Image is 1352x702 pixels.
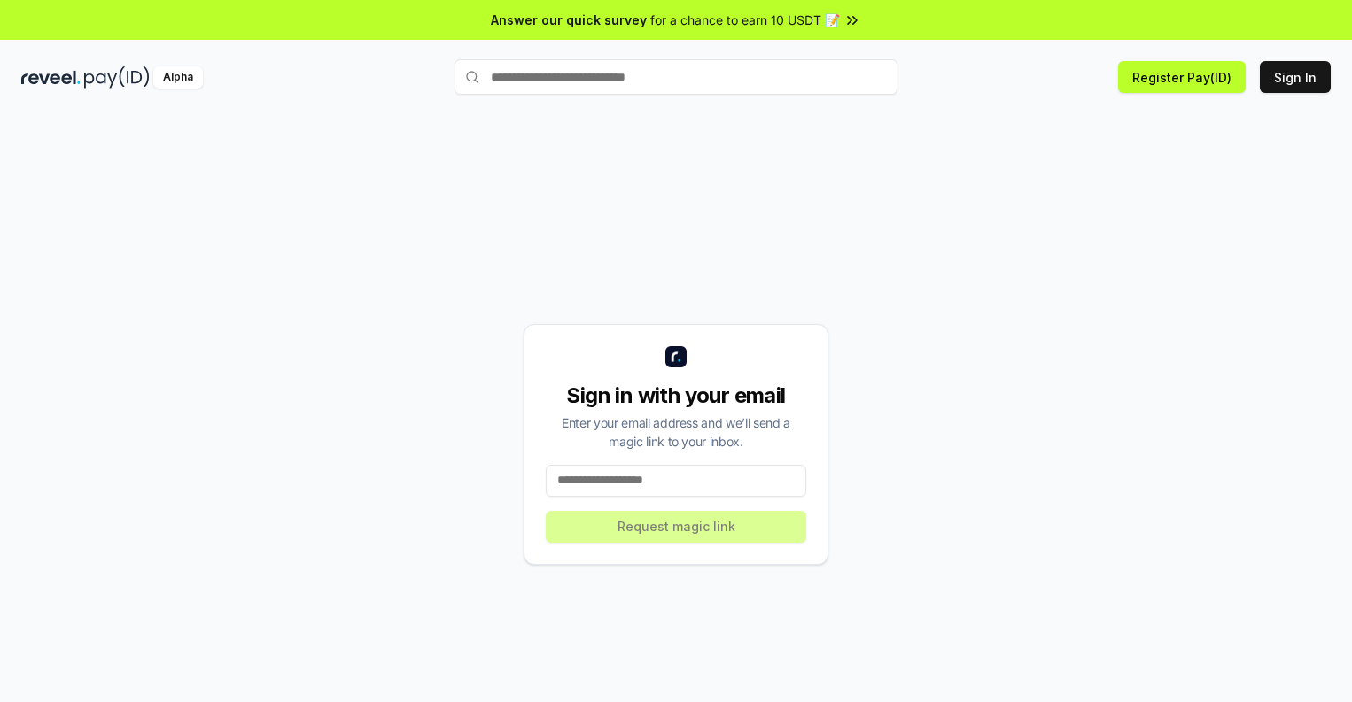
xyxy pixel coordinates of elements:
div: Enter your email address and we’ll send a magic link to your inbox. [546,413,806,451]
button: Register Pay(ID) [1118,61,1246,93]
span: Answer our quick survey [491,11,647,29]
div: Sign in with your email [546,382,806,410]
img: logo_small [665,346,687,367]
img: pay_id [84,66,150,89]
div: Alpha [153,66,203,89]
img: reveel_dark [21,66,81,89]
span: for a chance to earn 10 USDT 📝 [650,11,840,29]
button: Sign In [1260,61,1331,93]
